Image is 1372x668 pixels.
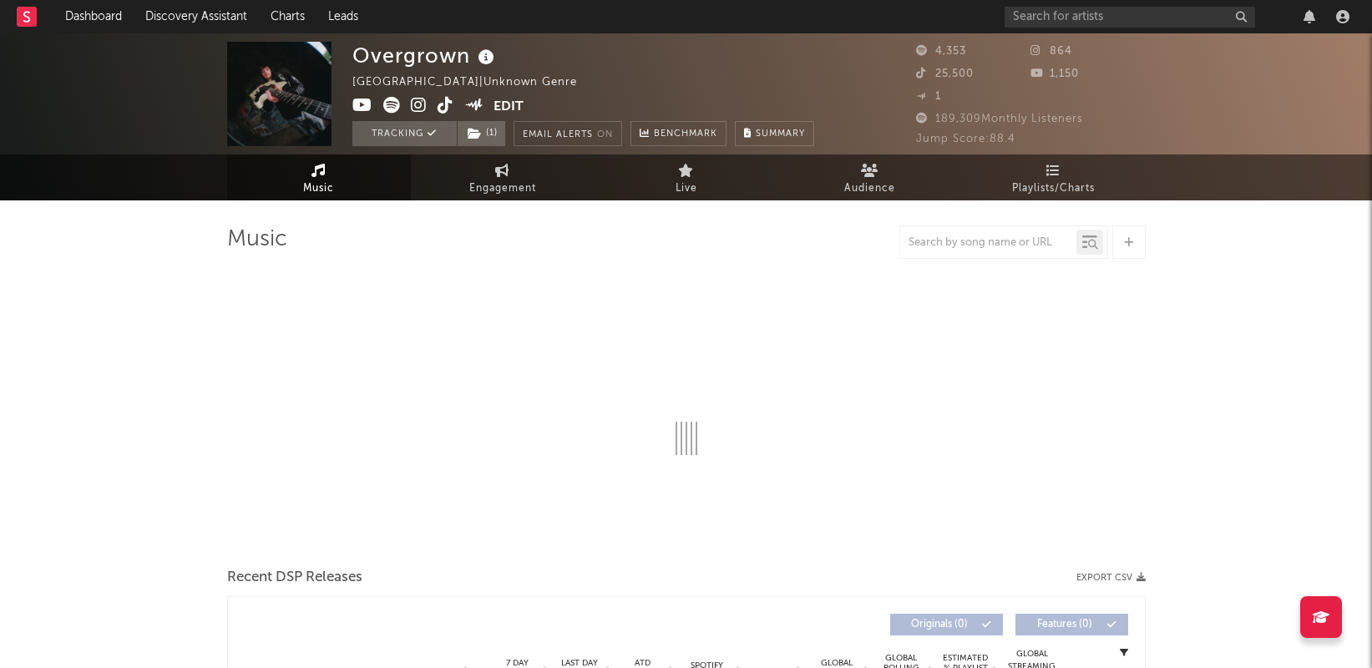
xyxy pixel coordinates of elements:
span: ( 1 ) [457,121,506,146]
a: Playlists/Charts [962,154,1146,200]
button: Tracking [352,121,457,146]
span: Benchmark [654,124,717,144]
button: Email AlertsOn [514,121,622,146]
div: [GEOGRAPHIC_DATA] | Unknown Genre [352,73,596,93]
span: 25,500 [916,68,974,79]
button: Summary [735,121,814,146]
span: Originals ( 0 ) [901,620,978,630]
span: 864 [1030,46,1072,57]
span: Recent DSP Releases [227,568,362,588]
span: Live [676,179,697,199]
button: Features(0) [1015,614,1128,635]
span: Summary [756,129,805,139]
a: Benchmark [630,121,727,146]
button: (1) [458,121,505,146]
input: Search by song name or URL [900,236,1076,250]
span: Features ( 0 ) [1026,620,1103,630]
a: Audience [778,154,962,200]
a: Music [227,154,411,200]
span: Audience [844,179,895,199]
a: Engagement [411,154,595,200]
button: Edit [494,97,524,118]
button: Export CSV [1076,573,1146,583]
span: 1,150 [1030,68,1079,79]
span: Playlists/Charts [1012,179,1095,199]
span: Music [303,179,334,199]
span: 189,309 Monthly Listeners [916,114,1083,124]
a: Live [595,154,778,200]
span: Engagement [469,179,536,199]
span: 1 [916,91,941,102]
span: Jump Score: 88.4 [916,134,1015,144]
button: Originals(0) [890,614,1003,635]
span: 4,353 [916,46,966,57]
input: Search for artists [1005,7,1255,28]
em: On [597,130,613,139]
div: Overgrown [352,42,499,69]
